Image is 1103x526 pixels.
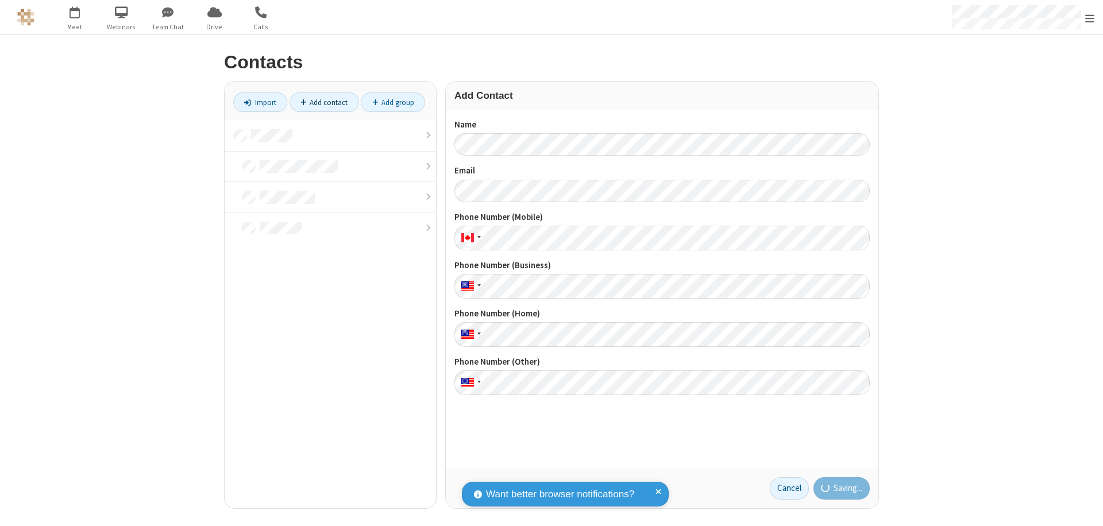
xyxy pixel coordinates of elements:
[53,22,97,32] span: Meet
[813,477,870,500] button: Saving...
[361,92,425,112] a: Add group
[454,164,870,177] label: Email
[454,259,870,272] label: Phone Number (Business)
[240,22,283,32] span: Calls
[454,370,484,395] div: United States: + 1
[770,477,809,500] a: Cancel
[454,118,870,131] label: Name
[146,22,190,32] span: Team Chat
[224,52,879,72] h2: Contacts
[1074,496,1094,518] iframe: Chat
[454,211,870,224] label: Phone Number (Mobile)
[17,9,34,26] img: QA Selenium DO NOT DELETE OR CHANGE
[454,322,484,347] div: United States: + 1
[454,90,870,101] h3: Add Contact
[100,22,143,32] span: Webinars
[454,226,484,250] div: Canada: + 1
[193,22,236,32] span: Drive
[486,487,634,502] span: Want better browser notifications?
[454,307,870,320] label: Phone Number (Home)
[290,92,359,112] a: Add contact
[233,92,287,112] a: Import
[454,274,484,299] div: United States: + 1
[834,482,862,495] span: Saving...
[454,355,870,369] label: Phone Number (Other)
